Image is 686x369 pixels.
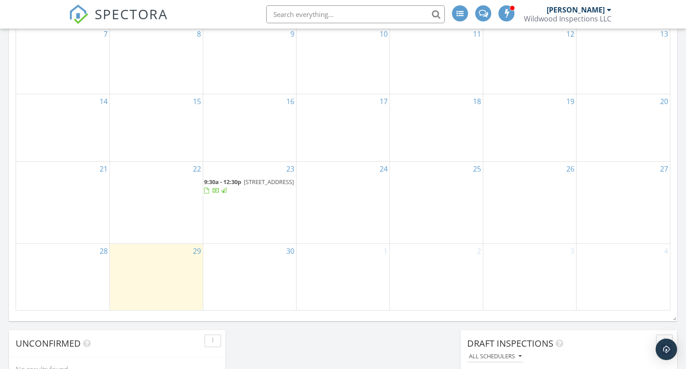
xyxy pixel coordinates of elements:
button: All schedulers [467,351,523,363]
td: Go to September 29, 2025 [109,243,203,310]
a: Go to September 10, 2025 [378,27,389,41]
div: [PERSON_NAME] [547,5,605,14]
span: SPECTORA [95,4,168,23]
a: Go to September 21, 2025 [98,162,109,176]
td: Go to October 4, 2025 [577,243,670,310]
td: Go to September 22, 2025 [109,161,203,243]
a: 9:30a - 12:30p [STREET_ADDRESS] [204,177,295,196]
a: Go to September 19, 2025 [565,94,576,109]
td: Go to September 25, 2025 [390,161,483,243]
a: Go to October 1, 2025 [382,244,389,258]
td: Go to October 2, 2025 [390,243,483,310]
td: Go to September 27, 2025 [577,161,670,243]
td: Go to September 28, 2025 [16,243,109,310]
a: Go to September 30, 2025 [284,244,296,258]
span: Unconfirmed [16,337,81,349]
a: Go to September 15, 2025 [191,94,203,109]
a: Go to September 12, 2025 [565,27,576,41]
span: [STREET_ADDRESS] [244,178,294,186]
td: Go to September 12, 2025 [483,27,577,94]
td: Go to September 24, 2025 [296,161,389,243]
a: Go to September 20, 2025 [658,94,670,109]
td: Go to September 18, 2025 [390,94,483,161]
a: Go to September 16, 2025 [284,94,296,109]
a: Go to September 14, 2025 [98,94,109,109]
a: Go to September 25, 2025 [471,162,483,176]
td: Go to September 14, 2025 [16,94,109,161]
a: Go to September 27, 2025 [658,162,670,176]
a: Go to September 13, 2025 [658,27,670,41]
a: Go to September 29, 2025 [191,244,203,258]
td: Go to September 23, 2025 [203,161,296,243]
td: Go to September 9, 2025 [203,27,296,94]
a: Go to October 4, 2025 [662,244,670,258]
td: Go to September 8, 2025 [109,27,203,94]
div: Wildwood Inspections LLC [524,14,611,23]
a: Go to September 9, 2025 [289,27,296,41]
td: Go to September 21, 2025 [16,161,109,243]
a: Go to September 17, 2025 [378,94,389,109]
td: Go to September 10, 2025 [296,27,389,94]
a: Go to October 3, 2025 [569,244,576,258]
td: Go to September 20, 2025 [577,94,670,161]
a: Go to September 23, 2025 [284,162,296,176]
a: SPECTORA [69,12,168,31]
a: Go to September 26, 2025 [565,162,576,176]
td: Go to September 26, 2025 [483,161,577,243]
a: Go to September 11, 2025 [471,27,483,41]
a: Go to September 18, 2025 [471,94,483,109]
a: 9:30a - 12:30p [STREET_ADDRESS] [204,178,294,194]
td: Go to September 7, 2025 [16,27,109,94]
a: Go to October 2, 2025 [475,244,483,258]
a: Go to September 24, 2025 [378,162,389,176]
td: Go to September 19, 2025 [483,94,577,161]
a: Go to September 8, 2025 [195,27,203,41]
td: Go to September 17, 2025 [296,94,389,161]
div: Open Intercom Messenger [656,339,677,360]
td: Go to September 11, 2025 [390,27,483,94]
img: The Best Home Inspection Software - Spectora [69,4,88,24]
td: Go to October 3, 2025 [483,243,577,310]
a: Go to September 28, 2025 [98,244,109,258]
div: All schedulers [469,353,522,360]
a: Go to September 7, 2025 [102,27,109,41]
a: Go to September 22, 2025 [191,162,203,176]
td: Go to September 16, 2025 [203,94,296,161]
span: Draft Inspections [467,337,553,349]
td: Go to September 30, 2025 [203,243,296,310]
td: Go to September 13, 2025 [577,27,670,94]
span: 9:30a - 12:30p [204,178,241,186]
td: Go to September 15, 2025 [109,94,203,161]
td: Go to October 1, 2025 [296,243,389,310]
input: Search everything... [266,5,445,23]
